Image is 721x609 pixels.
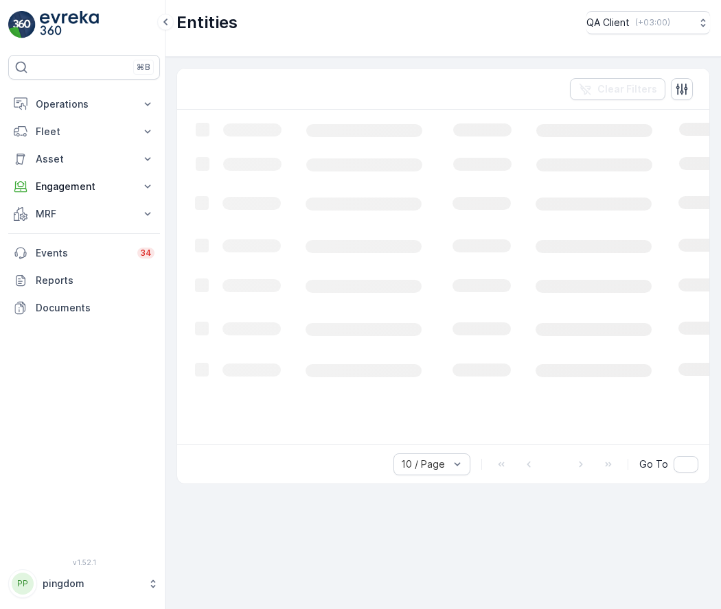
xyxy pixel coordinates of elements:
img: logo_light-DOdMpM7g.png [40,11,99,38]
p: Documents [36,301,154,315]
button: Fleet [8,118,160,145]
p: ⌘B [137,62,150,73]
p: QA Client [586,16,630,29]
button: Operations [8,91,160,118]
button: MRF [8,200,160,228]
p: Operations [36,97,133,111]
button: QA Client(+03:00) [586,11,710,34]
p: Asset [36,152,133,166]
p: Engagement [36,180,133,193]
p: ( +03:00 ) [635,17,670,28]
p: Events [36,246,129,260]
p: Reports [36,274,154,287]
p: Fleet [36,125,133,139]
span: Go To [639,457,668,471]
button: PPpingdom [8,569,160,598]
p: Entities [176,12,238,34]
div: PP [12,573,34,595]
p: Clear Filters [597,82,657,96]
button: Clear Filters [570,78,665,100]
p: 34 [140,248,152,259]
a: Events34 [8,239,160,267]
button: Engagement [8,173,160,200]
p: MRF [36,207,133,221]
img: logo [8,11,36,38]
a: Reports [8,267,160,294]
a: Documents [8,294,160,322]
p: pingdom [43,577,141,590]
span: v 1.52.1 [8,558,160,566]
button: Asset [8,145,160,173]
